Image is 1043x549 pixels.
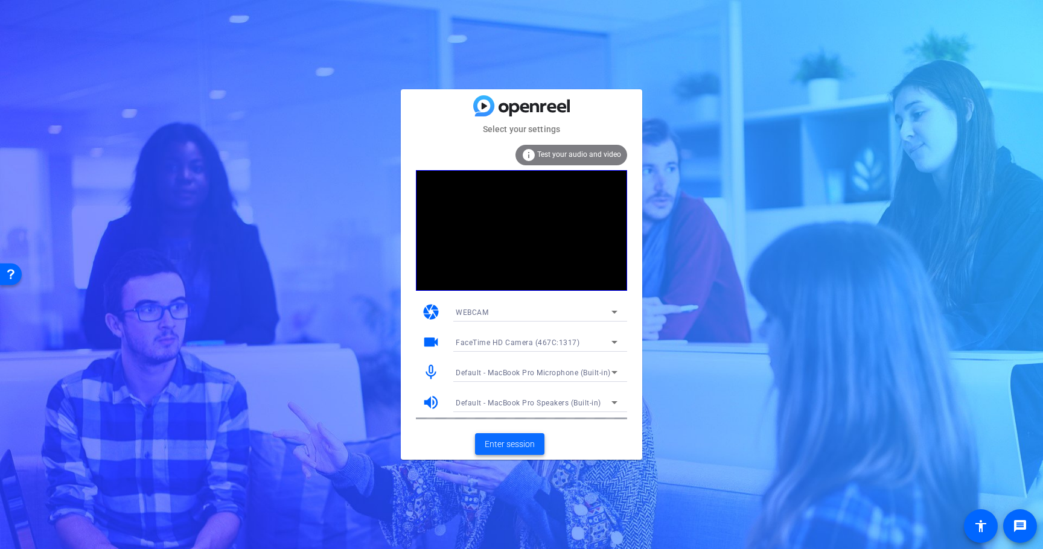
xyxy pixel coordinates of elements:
mat-icon: volume_up [422,393,440,411]
span: Enter session [485,438,535,451]
img: blue-gradient.svg [473,95,570,116]
button: Enter session [475,433,544,455]
mat-icon: mic_none [422,363,440,381]
mat-card-subtitle: Select your settings [401,122,642,136]
span: Default - MacBook Pro Speakers (Built-in) [456,399,601,407]
span: WEBCAM [456,308,488,317]
mat-icon: accessibility [974,519,988,533]
mat-icon: message [1013,519,1027,533]
span: Test your audio and video [537,150,621,159]
mat-icon: info [521,148,536,162]
mat-icon: camera [422,303,440,321]
span: Default - MacBook Pro Microphone (Built-in) [456,369,611,377]
mat-icon: videocam [422,333,440,351]
span: FaceTime HD Camera (467C:1317) [456,338,579,347]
